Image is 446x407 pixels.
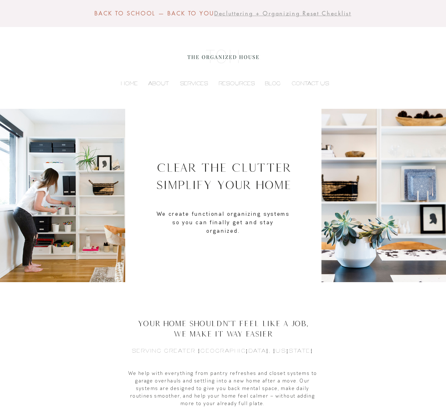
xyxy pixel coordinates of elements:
[185,44,262,69] img: the organized house
[288,79,332,88] p: CONTACT US
[114,79,332,88] nav: Site
[177,79,211,88] p: SERVICES
[172,79,211,88] a: SERVICES
[214,10,351,17] a: Decluttering + Organizing Reset Checklist
[215,79,258,88] p: RESOURCES
[211,79,258,88] a: RESOURCES
[262,79,284,88] p: BLOG
[125,369,320,407] p: We help with everything from pantry refreshes and closet systems to garage overhauls and settling...
[94,9,214,17] span: BACK TO SCHOOL — BACK TO YOU
[284,79,332,88] a: CONTACT US
[156,161,291,192] span: Clear The Clutter Simplify Your Home
[114,79,141,88] a: HOME
[125,347,320,355] h6: SERVING GREATER [GEOGRAPHIC_DATA], [US_STATE]
[145,79,172,88] p: ABOUT
[141,79,172,88] a: ABOUT
[155,209,291,235] p: We create functional organizing systems so you can finally get and stay organized.
[214,9,351,17] span: Decluttering + Organizing Reset Checklist
[118,79,141,88] p: HOME
[122,318,324,339] h3: Your Home Shouldn't Feel Like A Job, We Make It Way EasieR
[258,79,284,88] a: BLOG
